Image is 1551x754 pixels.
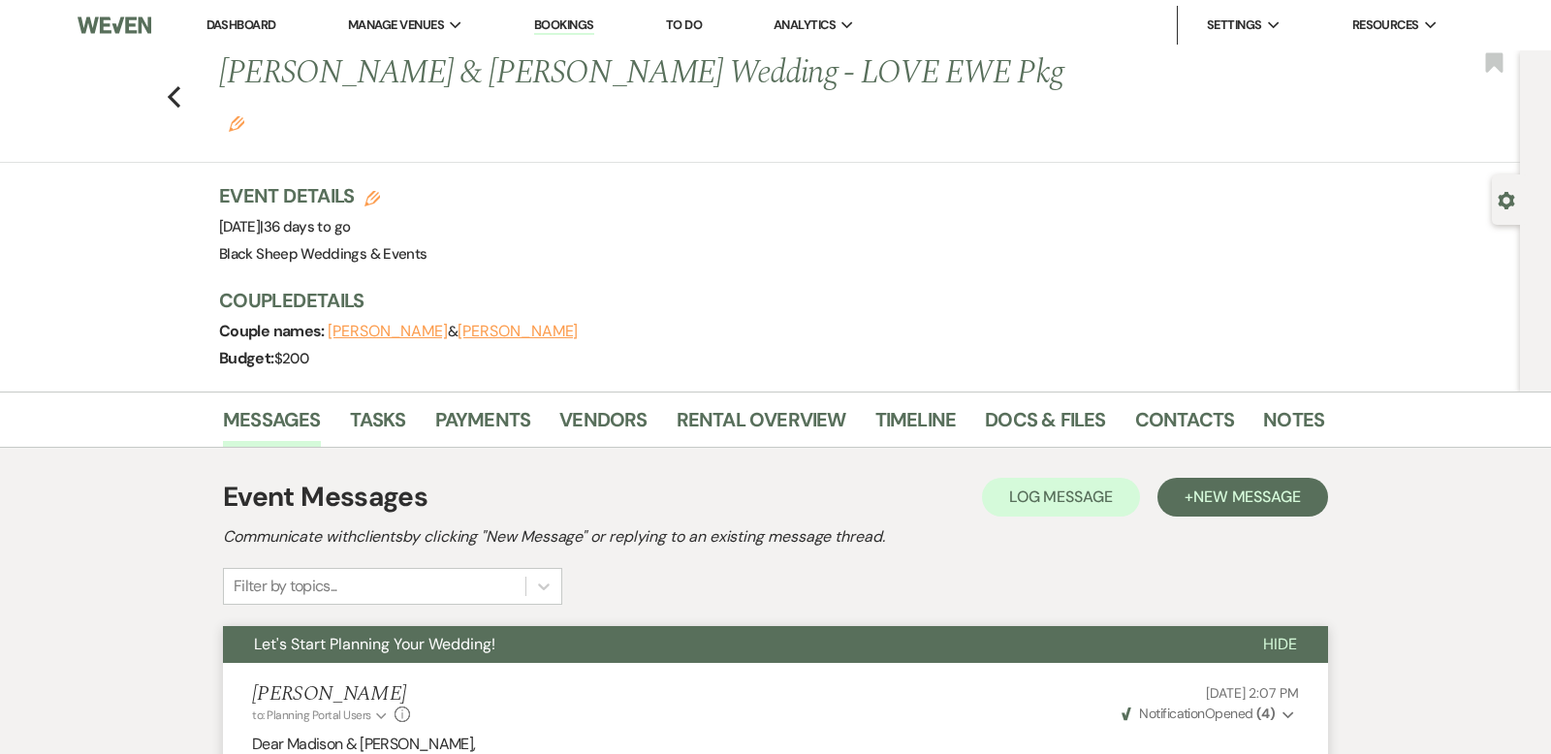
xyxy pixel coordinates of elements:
span: Settings [1207,16,1262,35]
span: Log Message [1009,487,1113,507]
span: Hide [1263,634,1297,654]
button: Let's Start Planning Your Wedding! [223,626,1232,663]
button: +New Message [1157,478,1328,517]
span: Let's Start Planning Your Wedding! [254,634,495,654]
span: $200 [274,349,308,368]
a: Rental Overview [677,404,846,447]
a: To Do [666,16,702,33]
span: Resources [1352,16,1419,35]
div: Filter by topics... [234,575,337,598]
a: Messages [223,404,321,447]
a: Payments [435,404,531,447]
button: [PERSON_NAME] [458,324,578,339]
a: Timeline [875,404,957,447]
a: Bookings [534,16,594,35]
span: Black Sheep Weddings & Events [219,244,427,264]
a: Contacts [1135,404,1235,447]
a: Docs & Files [985,404,1105,447]
button: Open lead details [1498,190,1515,208]
button: to: Planning Portal Users [252,707,390,724]
button: [PERSON_NAME] [328,324,448,339]
span: [DATE] [219,217,350,236]
img: Weven Logo [78,5,151,46]
span: to: Planning Portal Users [252,707,371,723]
span: 36 days to go [264,217,351,236]
button: Hide [1232,626,1328,663]
button: NotificationOpened (4) [1119,704,1299,724]
button: Edit [229,114,244,132]
strong: ( 4 ) [1256,705,1275,722]
h3: Couple Details [219,287,1305,314]
span: Opened [1122,705,1275,722]
h2: Communicate with clients by clicking "New Message" or replying to an existing message thread. [223,525,1328,549]
a: Notes [1263,404,1324,447]
h1: [PERSON_NAME] & [PERSON_NAME] Wedding - LOVE EWE Pkg [219,50,1088,142]
span: Dear Madison & [PERSON_NAME], [252,734,475,754]
a: Vendors [559,404,647,447]
span: Notification [1139,705,1204,722]
span: Manage Venues [348,16,444,35]
h1: Event Messages [223,477,427,518]
a: Tasks [350,404,406,447]
span: Analytics [774,16,836,35]
span: [DATE] 2:07 PM [1206,684,1299,702]
button: Log Message [982,478,1140,517]
span: Budget: [219,348,274,368]
h5: [PERSON_NAME] [252,682,410,707]
span: & [328,322,578,341]
span: | [260,217,350,236]
span: Couple names: [219,321,328,341]
span: New Message [1193,487,1301,507]
h3: Event Details [219,182,427,209]
a: Dashboard [206,16,276,33]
